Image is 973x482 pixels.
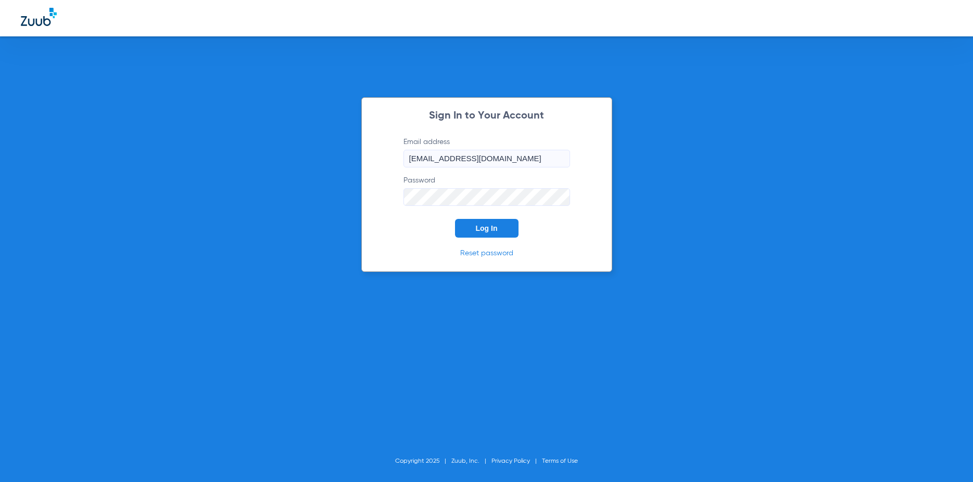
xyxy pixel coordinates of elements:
[403,150,570,167] input: Email address
[460,250,513,257] a: Reset password
[21,8,57,26] img: Zuub Logo
[451,456,491,466] li: Zuub, Inc.
[403,175,570,206] label: Password
[388,111,586,121] h2: Sign In to Your Account
[403,188,570,206] input: Password
[476,224,498,232] span: Log In
[455,219,519,238] button: Log In
[395,456,451,466] li: Copyright 2025
[403,137,570,167] label: Email address
[491,458,530,464] a: Privacy Policy
[542,458,578,464] a: Terms of Use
